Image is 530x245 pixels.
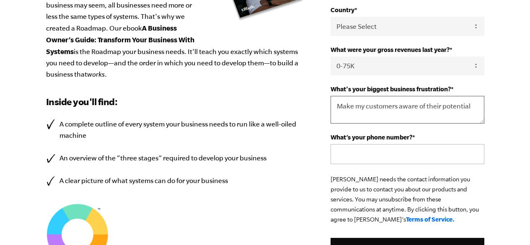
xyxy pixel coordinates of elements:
[46,95,306,108] h3: Inside you'll find:
[46,24,194,55] b: A Business Owner’s Guide: Transform Your Business With Systems
[46,152,306,164] li: An overview of the “three stages” required to develop your business
[331,46,450,53] span: What were your gross revenues last year?
[331,134,412,141] span: What’s your phone number?
[406,216,455,223] a: Terms of Service.
[331,96,484,124] textarea: Make my customers aware of their potential
[46,175,306,186] li: A clear picture of what systems can do for your business
[87,70,105,78] em: works
[331,6,354,13] span: Country
[331,85,451,93] span: What's your biggest business frustration?
[331,174,484,224] p: [PERSON_NAME] needs the contact information you provide to us to contact you about our products a...
[488,205,530,245] div: Widget de chat
[488,205,530,245] iframe: Chat Widget
[46,119,306,141] li: A complete outline of every system your business needs to run like a well-oiled machine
